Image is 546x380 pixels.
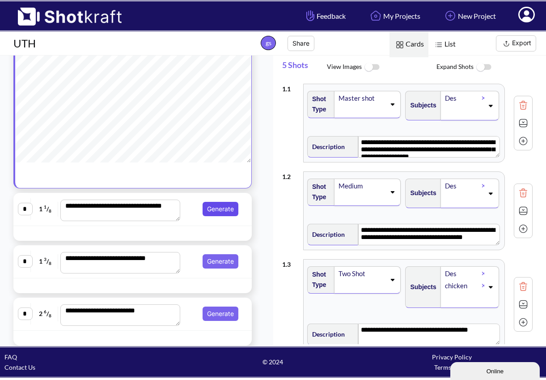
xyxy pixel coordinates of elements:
[308,267,330,292] span: Shot Type
[282,79,299,94] div: 1 . 1
[203,202,238,216] button: Generate
[183,357,362,367] span: © 2024
[516,298,530,311] img: Expand Icon
[308,327,345,342] span: Description
[4,353,17,361] a: FAQ
[261,36,276,50] span: gs
[444,92,482,104] div: Des
[406,280,436,295] span: Subjects
[444,280,482,292] div: chicken
[406,186,436,201] span: Subjects
[406,98,436,113] span: Subjects
[44,309,47,314] span: 6
[304,8,317,23] img: Hand Icon
[203,254,238,269] button: Generate
[338,92,385,104] div: Master shot
[368,8,383,23] img: Home Icon
[44,204,47,209] span: 1
[362,58,382,77] img: ToggleOff Icon
[308,139,345,154] span: Description
[516,204,530,218] img: Expand Icon
[308,92,330,117] span: Shot Type
[338,180,385,192] div: Medium
[516,116,530,130] img: Expand Icon
[444,180,482,192] div: Des
[338,268,385,280] div: Two Shot
[33,202,58,216] span: 1 /
[516,316,530,329] img: Add Icon
[49,209,51,214] span: 8
[288,36,314,51] button: Share
[433,39,444,51] img: List Icon
[44,256,47,262] span: 3
[436,58,546,77] span: Expand Shots
[282,56,327,79] span: 5 Shots
[516,134,530,148] img: Add Icon
[436,4,503,28] a: New Project
[203,307,238,321] button: Generate
[304,11,346,21] span: Feedback
[501,38,512,49] img: Export Icon
[282,255,299,269] div: 1 . 3
[282,167,299,182] div: 1 . 2
[450,360,542,380] iframe: chat widget
[33,307,58,321] span: 2 /
[4,363,35,371] a: Contact Us
[308,227,345,242] span: Description
[516,98,530,112] img: Trash Icon
[49,261,51,266] span: 8
[443,8,458,23] img: Add Icon
[49,313,51,319] span: 8
[361,4,427,28] a: My Projects
[327,58,436,77] span: View Images
[516,280,530,293] img: Trash Icon
[363,362,542,372] div: Terms of Use
[363,352,542,362] div: Privacy Policy
[389,32,428,57] span: Cards
[474,58,494,77] img: ToggleOff Icon
[428,32,460,57] span: List
[33,254,58,269] span: 1 /
[394,39,406,51] img: Card Icon
[308,179,330,205] span: Shot Type
[516,222,530,235] img: Add Icon
[444,268,482,280] div: Des
[496,35,536,51] button: Export
[516,186,530,200] img: Trash Icon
